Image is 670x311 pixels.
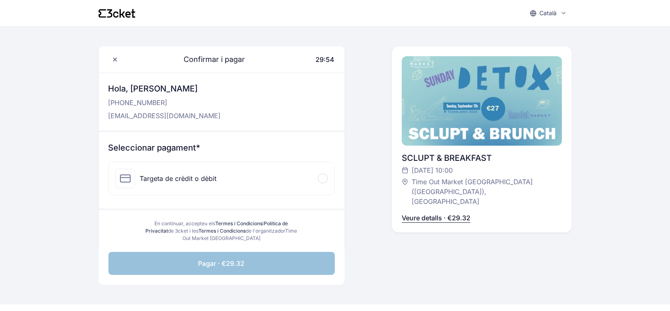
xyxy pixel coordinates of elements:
[108,252,335,275] button: Pagar · €29.32
[540,9,557,17] p: Català
[198,258,245,268] span: Pagar · €29.32
[108,98,221,107] p: [PHONE_NUMBER]
[108,142,335,153] h3: Seleccionar pagament*
[140,174,217,183] div: Targeta de crèdit o dèbit
[174,54,245,65] span: Confirmar i pagar
[216,220,263,226] a: Termes i Condicions
[402,152,562,164] div: SCLUPT & BREAKFAST
[412,165,453,175] span: [DATE] 10:00
[402,213,470,223] p: Veure detalls · €29.32
[108,111,221,121] p: [EMAIL_ADDRESS][DOMAIN_NAME]
[145,220,299,242] div: En continuar, accepteu els i de 3cket i les de l'organitzador
[108,83,221,94] h3: Hola, [PERSON_NAME]
[412,177,554,206] span: Time Out Market [GEOGRAPHIC_DATA] ([GEOGRAPHIC_DATA]), [GEOGRAPHIC_DATA]
[199,228,246,234] a: Termes i Condicions
[316,55,335,64] span: 29:54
